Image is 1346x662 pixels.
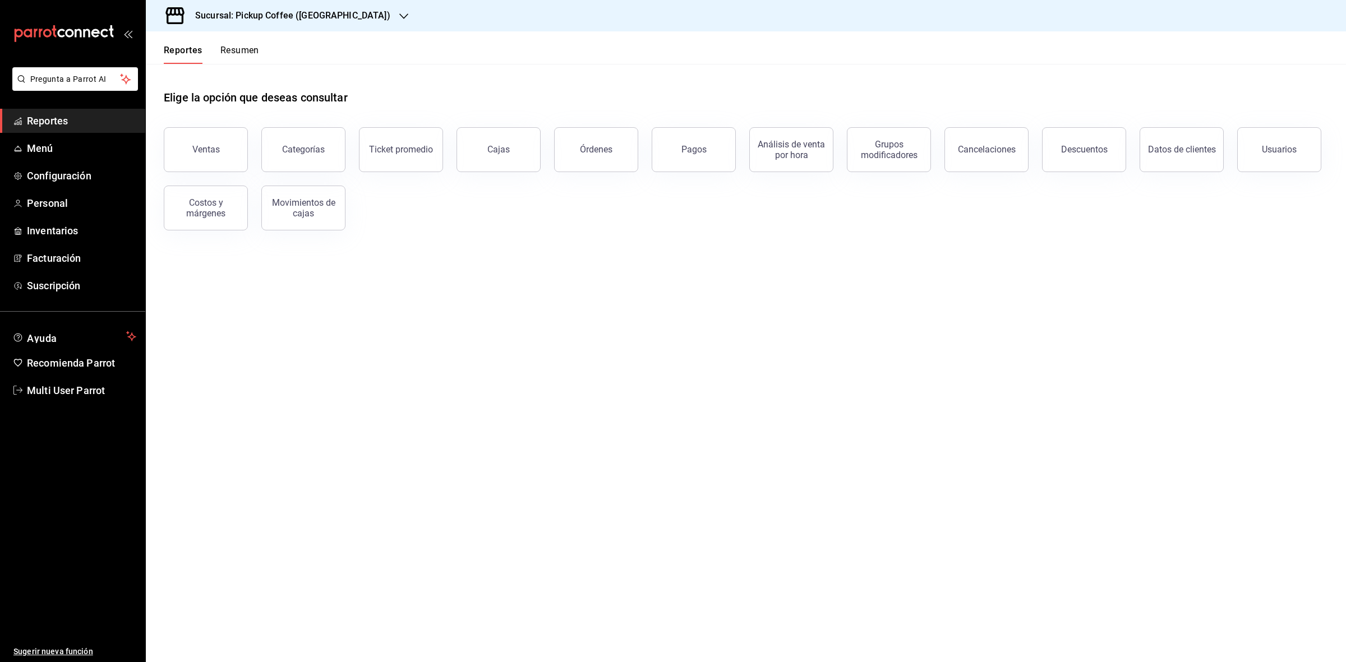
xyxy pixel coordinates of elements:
[27,196,136,211] span: Personal
[27,330,122,343] span: Ayuda
[8,81,138,93] a: Pregunta a Parrot AI
[282,144,325,155] div: Categorías
[164,186,248,230] button: Costos y márgenes
[359,127,443,172] button: Ticket promedio
[652,127,736,172] button: Pagos
[854,139,924,160] div: Grupos modificadores
[27,168,136,183] span: Configuración
[580,144,612,155] div: Órdenes
[27,113,136,128] span: Reportes
[12,67,138,91] button: Pregunta a Parrot AI
[958,144,1016,155] div: Cancelaciones
[27,251,136,266] span: Facturación
[164,45,202,64] button: Reportes
[681,144,707,155] div: Pagos
[757,139,826,160] div: Análisis de venta por hora
[1237,127,1321,172] button: Usuarios
[27,355,136,371] span: Recomienda Parrot
[487,143,510,156] div: Cajas
[749,127,833,172] button: Análisis de venta por hora
[30,73,121,85] span: Pregunta a Parrot AI
[261,186,345,230] button: Movimientos de cajas
[261,127,345,172] button: Categorías
[847,127,931,172] button: Grupos modificadores
[123,29,132,38] button: open_drawer_menu
[369,144,433,155] div: Ticket promedio
[554,127,638,172] button: Órdenes
[27,223,136,238] span: Inventarios
[13,646,136,658] span: Sugerir nueva función
[1042,127,1126,172] button: Descuentos
[1140,127,1224,172] button: Datos de clientes
[1148,144,1216,155] div: Datos de clientes
[1262,144,1297,155] div: Usuarios
[186,9,390,22] h3: Sucursal: Pickup Coffee ([GEOGRAPHIC_DATA])
[457,127,541,172] a: Cajas
[944,127,1029,172] button: Cancelaciones
[27,383,136,398] span: Multi User Parrot
[164,45,259,64] div: navigation tabs
[27,278,136,293] span: Suscripción
[192,144,220,155] div: Ventas
[27,141,136,156] span: Menú
[269,197,338,219] div: Movimientos de cajas
[171,197,241,219] div: Costos y márgenes
[164,127,248,172] button: Ventas
[220,45,259,64] button: Resumen
[164,89,348,106] h1: Elige la opción que deseas consultar
[1061,144,1108,155] div: Descuentos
